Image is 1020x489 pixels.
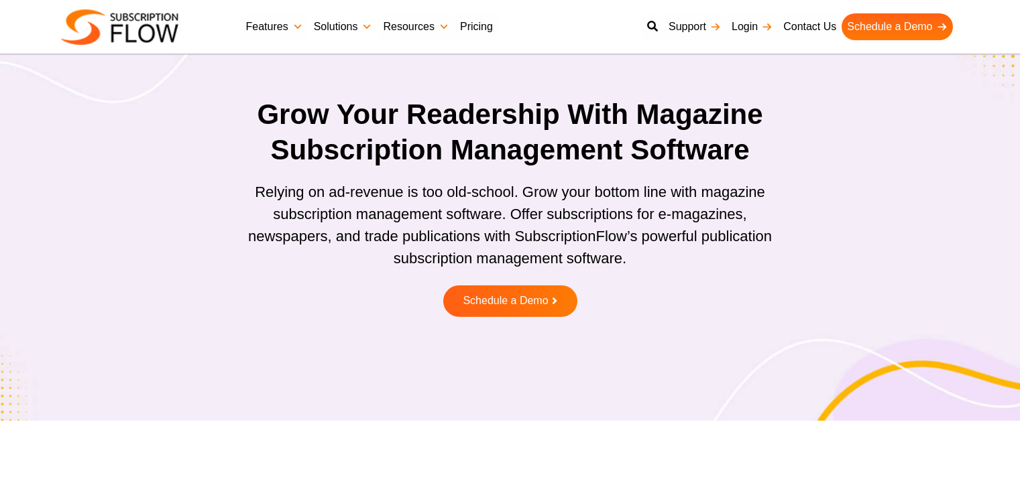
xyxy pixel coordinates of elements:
img: Subscriptionflow [61,9,178,45]
a: Login [726,13,778,40]
p: Relying on ad-revenue is too old-school. Grow your bottom line with magazine subscription managem... [232,181,789,269]
a: Schedule a Demo [842,13,952,40]
a: Schedule a Demo [443,285,577,317]
a: Support [663,13,726,40]
a: Solutions [308,13,378,40]
a: Pricing [455,13,498,40]
span: Schedule a Demo [463,295,548,307]
h1: Grow Your Readership With Magazine Subscription Management Software [232,97,789,167]
a: Resources [378,13,454,40]
a: Features [241,13,308,40]
a: Contact Us [778,13,842,40]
